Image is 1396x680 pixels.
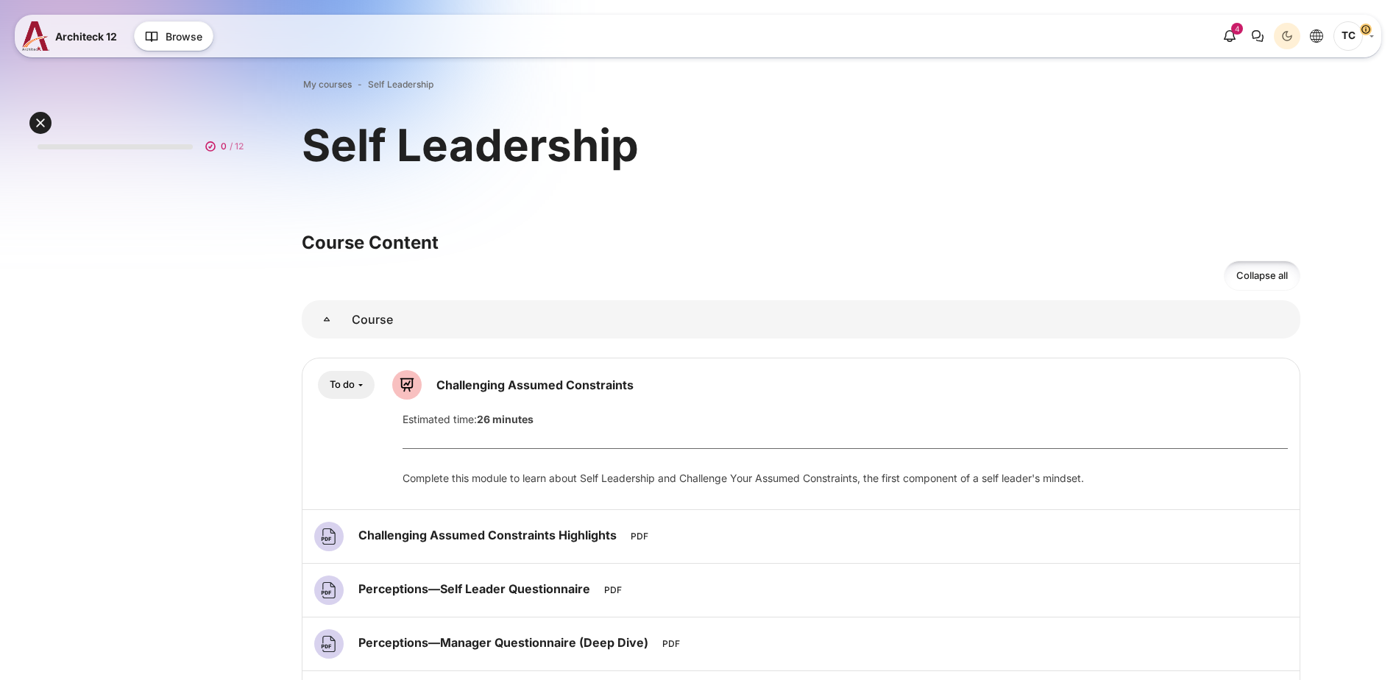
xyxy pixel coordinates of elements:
a: User menu [1333,21,1374,51]
span: Architeck 12 [55,29,117,44]
a: Challenging Assumed Constraints Highlights [358,528,620,542]
img: File icon [314,575,344,605]
a: Self Leadership [368,78,433,91]
img: A12 [22,21,49,51]
h3: Course Content [302,231,1300,254]
div: Estimated time: [391,411,1299,427]
div: Completion requirements for Challenging Assumed Constraints [318,371,375,400]
span: Collapse all [1236,269,1288,283]
button: Browse [134,21,213,51]
strong: 26 minutes [477,413,534,425]
button: There are 0 unread conversations [1244,23,1271,49]
span: Browse [166,29,202,44]
button: Light Mode Dark Mode [1274,23,1300,49]
button: To do [318,371,375,400]
a: Perceptions—Self Leader Questionnaire [358,581,594,596]
div: Complete this module to learn about Self Leadership and Challenge Your Assumed Constraints, the f... [403,470,1288,486]
a: A12 A12 Architeck 12 [22,21,123,51]
nav: Navigation bar [302,75,1300,94]
a: Course [302,300,352,339]
div: Show notification window with 4 new notifications [1216,23,1243,49]
img: Lesson icon [392,370,422,400]
button: Languages [1303,23,1330,49]
a: Collapse all [1224,261,1300,291]
h1: Self Leadership [302,116,639,174]
a: Challenging Assumed Constraints [436,378,634,392]
img: File icon [314,629,344,659]
div: Dark Mode [1276,25,1298,47]
a: My courses [303,78,352,91]
a: Perceptions—Manager Questionnaire (Deep Dive) [358,635,652,650]
div: 4 [1231,23,1243,35]
img: File icon [314,522,344,551]
span: Thanatchaporn Chantapisit [1333,21,1363,51]
span: / 12 [230,140,244,153]
span: 0 [221,140,227,153]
